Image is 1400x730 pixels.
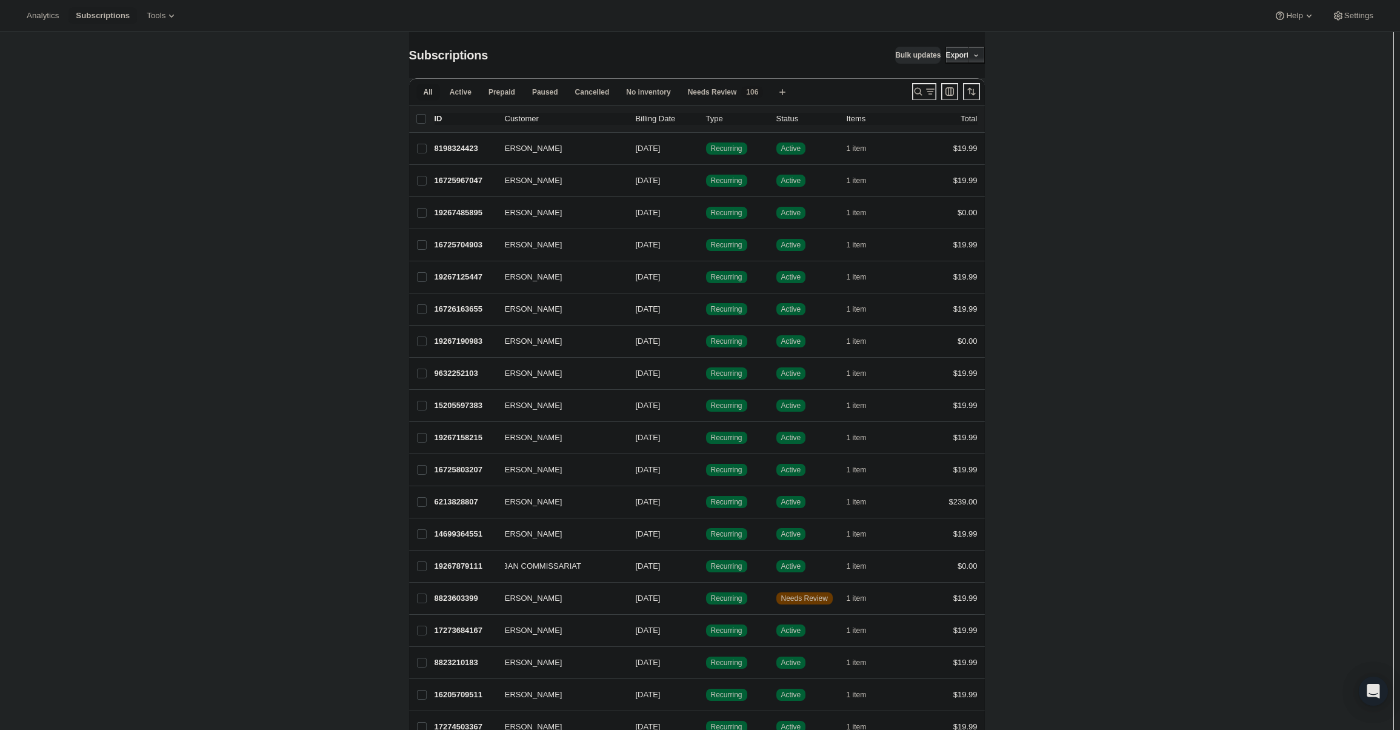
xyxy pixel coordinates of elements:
[847,304,867,314] span: 1 item
[847,590,880,607] button: 1 item
[847,465,867,475] span: 1 item
[139,7,185,24] button: Tools
[435,464,495,476] p: 16725803207
[711,497,742,507] span: Recurring
[636,497,661,506] span: [DATE]
[498,303,562,315] span: [PERSON_NAME]
[781,561,801,571] span: Active
[532,87,558,97] span: Paused
[847,176,867,186] span: 1 item
[505,113,626,125] p: Customer
[76,11,130,21] span: Subscriptions
[958,208,978,217] span: $0.00
[435,301,978,318] div: 16726163655[PERSON_NAME][DATE]SuccessRecurringSuccessActive1 item$19.99
[847,433,867,443] span: 1 item
[711,690,742,700] span: Recurring
[435,271,495,283] p: 19267125447
[636,433,661,442] span: [DATE]
[409,49,488,62] span: Subscriptions
[945,50,968,60] span: Export
[498,685,619,705] button: [PERSON_NAME]
[847,208,867,218] span: 1 item
[435,590,978,607] div: 8823603399[PERSON_NAME][DATE]SuccessRecurringWarningNeeds Review1 item$19.99
[435,560,495,572] p: 19267879111
[636,690,661,699] span: [DATE]
[847,622,880,639] button: 1 item
[435,397,978,414] div: 15205597383[PERSON_NAME][DATE]SuccessRecurringSuccessActive1 item$19.99
[435,140,978,157] div: 8198324423[PERSON_NAME][DATE]SuccessRecurringSuccessActive1 item$19.99
[636,658,661,667] span: [DATE]
[435,303,495,315] p: 16726163655
[847,236,880,253] button: 1 item
[636,176,661,185] span: [DATE]
[847,461,880,478] button: 1 item
[498,367,562,380] span: [PERSON_NAME]
[498,528,562,540] span: [PERSON_NAME]
[781,465,801,475] span: Active
[847,429,880,446] button: 1 item
[435,269,978,286] div: 19267125447[PERSON_NAME][DATE]SuccessRecurringSuccessActive1 item$19.99
[953,401,978,410] span: $19.99
[711,369,742,378] span: Recurring
[781,369,801,378] span: Active
[847,529,867,539] span: 1 item
[498,464,562,476] span: [PERSON_NAME]
[711,208,742,218] span: Recurring
[847,401,867,410] span: 1 item
[435,686,978,703] div: 16205709511[PERSON_NAME][DATE]SuccessRecurringSuccessActive1 item$19.99
[688,87,737,97] span: Needs Review
[435,496,495,508] p: 6213828807
[847,397,880,414] button: 1 item
[636,272,661,281] span: [DATE]
[953,465,978,474] span: $19.99
[435,207,495,219] p: 19267485895
[498,557,619,576] button: ABAN COMMISSARIAT
[68,7,137,24] button: Subscriptions
[424,87,433,97] span: All
[636,240,661,249] span: [DATE]
[1286,11,1302,21] span: Help
[636,337,661,346] span: [DATE]
[847,333,880,350] button: 1 item
[498,400,562,412] span: [PERSON_NAME]
[781,208,801,218] span: Active
[847,301,880,318] button: 1 item
[847,690,867,700] span: 1 item
[781,626,801,635] span: Active
[847,686,880,703] button: 1 item
[847,561,867,571] span: 1 item
[498,364,619,383] button: [PERSON_NAME]
[498,589,619,608] button: [PERSON_NAME]
[847,526,880,543] button: 1 item
[498,271,562,283] span: [PERSON_NAME]
[435,175,495,187] p: 16725967047
[711,529,742,539] span: Recurring
[746,87,758,97] span: 106
[711,337,742,346] span: Recurring
[1267,7,1322,24] button: Help
[498,332,619,351] button: [PERSON_NAME]
[498,432,562,444] span: [PERSON_NAME]
[435,400,495,412] p: 15205597383
[781,594,828,603] span: Needs Review
[636,369,661,378] span: [DATE]
[636,529,661,538] span: [DATE]
[498,300,619,319] button: [PERSON_NAME]
[498,428,619,447] button: [PERSON_NAME]
[847,626,867,635] span: 1 item
[847,658,867,668] span: 1 item
[847,140,880,157] button: 1 item
[953,433,978,442] span: $19.99
[773,84,792,101] button: Create new view
[435,657,495,669] p: 8823210183
[435,113,978,125] div: IDCustomerBilling DateTypeStatusItemsTotal
[711,401,742,410] span: Recurring
[435,142,495,155] p: 8198324423
[847,144,867,153] span: 1 item
[847,494,880,511] button: 1 item
[575,87,610,97] span: Cancelled
[636,594,661,603] span: [DATE]
[435,461,978,478] div: 16725803207[PERSON_NAME][DATE]SuccessRecurringSuccessActive1 item$19.99
[961,113,977,125] p: Total
[941,83,958,100] button: Customize table column order and visibility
